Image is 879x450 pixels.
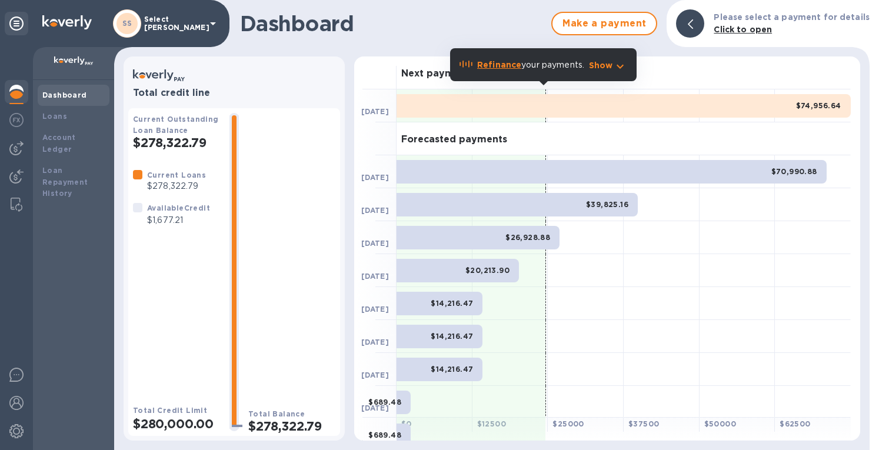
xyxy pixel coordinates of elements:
[9,113,24,127] img: Foreign exchange
[147,180,206,192] p: $278,322.79
[431,299,473,308] b: $14,216.47
[42,112,67,121] b: Loans
[248,419,335,434] h2: $278,322.79
[401,68,470,79] h3: Next payment
[771,167,817,176] b: $70,990.88
[465,266,510,275] b: $20,213.90
[431,332,473,341] b: $14,216.47
[240,11,545,36] h1: Dashboard
[589,59,627,71] button: Show
[431,365,473,374] b: $14,216.47
[133,406,207,415] b: Total Credit Limit
[704,419,736,428] b: $ 50000
[42,166,88,198] b: Loan Repayment History
[477,60,521,69] b: Refinance
[361,173,389,182] b: [DATE]
[780,419,810,428] b: $ 62500
[361,371,389,379] b: [DATE]
[589,59,613,71] p: Show
[361,272,389,281] b: [DATE]
[361,206,389,215] b: [DATE]
[122,19,132,28] b: SS
[361,404,389,412] b: [DATE]
[147,214,210,226] p: $1,677.21
[361,305,389,314] b: [DATE]
[361,107,389,116] b: [DATE]
[42,133,76,154] b: Account Ledger
[562,16,647,31] span: Make a payment
[42,91,87,99] b: Dashboard
[401,134,507,145] h3: Forecasted payments
[552,419,584,428] b: $ 25000
[144,15,203,32] p: Select [PERSON_NAME]
[361,239,389,248] b: [DATE]
[628,419,659,428] b: $ 37500
[42,15,92,29] img: Logo
[248,409,305,418] b: Total Balance
[586,200,628,209] b: $39,825.16
[147,204,210,212] b: Available Credit
[796,101,841,110] b: $74,956.64
[147,171,206,179] b: Current Loans
[714,12,870,22] b: Please select a payment for details
[133,88,335,99] h3: Total credit line
[477,59,584,71] p: your payments.
[714,25,772,34] b: Click to open
[133,416,220,431] h2: $280,000.00
[5,12,28,35] div: Unpin categories
[368,431,401,439] b: $689.48
[133,115,219,135] b: Current Outstanding Loan Balance
[368,398,401,406] b: $689.48
[361,338,389,346] b: [DATE]
[133,135,220,150] h2: $278,322.79
[505,233,550,242] b: $26,928.88
[551,12,657,35] button: Make a payment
